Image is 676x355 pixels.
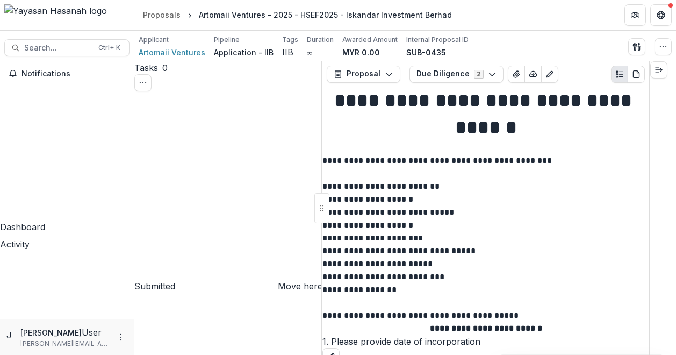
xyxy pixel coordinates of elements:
p: Tags [282,35,298,45]
a: Proposals [139,7,185,23]
button: Proposal [327,66,400,83]
button: View Attached Files [508,66,525,83]
p: MYR 0.00 [342,47,380,58]
button: Toggle View Cancelled Tasks [134,74,152,91]
button: Partners [624,4,646,26]
button: Due Diligence2 [409,66,504,83]
button: Get Help [650,4,672,26]
p: [PERSON_NAME] [20,327,82,338]
button: Expand right [650,61,667,79]
button: Search... [4,39,130,56]
button: Plaintext view [611,66,628,83]
span: Search... [24,44,92,53]
p: Awarded Amount [342,35,398,45]
h4: Submitted [134,280,175,293]
div: Artomaii Ventures - 2025 - HSEF2025 - Iskandar Investment Berhad [199,9,452,20]
p: Application - IIB [214,47,274,58]
span: Notifications [21,69,125,79]
button: Move here [278,280,322,293]
div: Ctrl + K [96,42,123,54]
a: Artomaii Ventures [139,47,205,58]
p: Duration [307,35,334,45]
div: Proposals [143,9,181,20]
button: Edit as form [541,66,558,83]
p: User [82,326,102,339]
p: Internal Proposal ID [406,35,469,45]
div: Jeffrey [6,329,16,342]
button: More [114,331,127,344]
p: Pipeline [214,35,240,45]
p: ∞ [307,47,312,58]
span: 0 [162,62,168,73]
p: Applicant [139,35,169,45]
h3: Tasks [134,61,158,74]
p: SUB-0435 [406,47,446,58]
p: [PERSON_NAME][EMAIL_ADDRESS][DOMAIN_NAME] [20,339,110,349]
img: Yayasan Hasanah logo [4,4,130,17]
span: IIB [282,47,293,58]
nav: breadcrumb [139,7,456,23]
button: PDF view [628,66,645,83]
button: Notifications [4,65,130,82]
p: 1. Please provide date of incorporation [322,335,649,348]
